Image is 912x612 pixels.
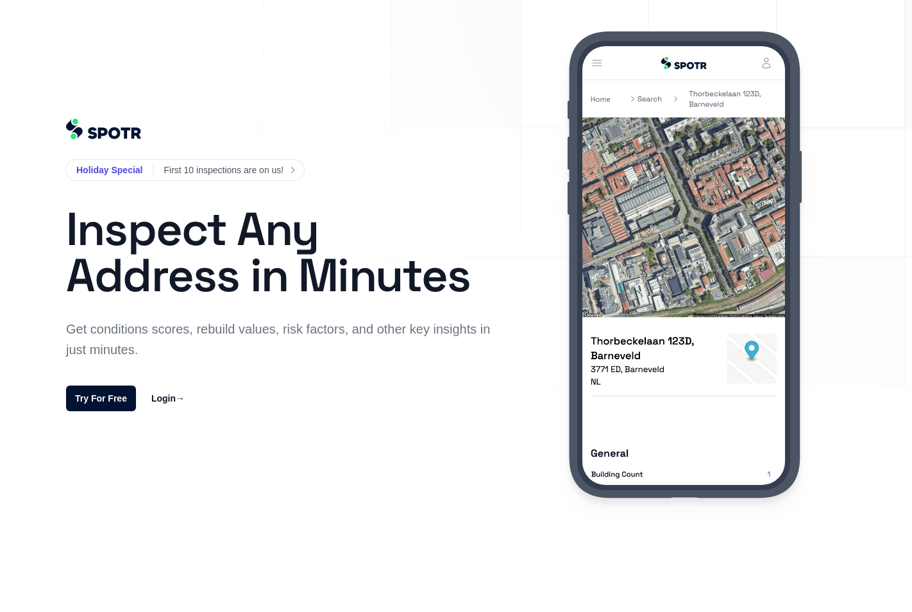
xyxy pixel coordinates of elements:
h1: Inspect Any Address in Minutes [66,206,497,298]
p: Get conditions scores, rebuild values, risk factors, and other key insights in just minutes. [66,319,497,360]
a: Login [151,391,185,406]
a: First 10 inspections are on us! [164,162,294,178]
a: Try For Free [66,386,136,411]
span: → [176,393,185,404]
img: 61ea7a264e0cbe10e6ec0ef6_%402Spotr%20Logo_Navy%20Blue%20-%20Emerald.png [66,119,141,139]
